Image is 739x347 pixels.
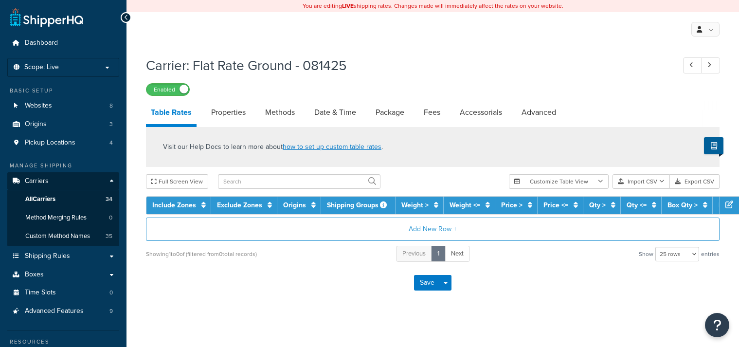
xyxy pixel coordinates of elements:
[7,34,119,52] a: Dashboard
[445,246,470,262] a: Next
[7,97,119,115] li: Websites
[146,101,197,127] a: Table Rates
[7,266,119,284] a: Boxes
[7,172,119,246] li: Carriers
[402,249,426,258] span: Previous
[342,1,354,10] b: LIVE
[7,247,119,265] a: Shipping Rules
[7,227,119,245] a: Custom Method Names35
[146,247,257,261] div: Showing 1 to 0 of (filtered from 0 total records)
[7,162,119,170] div: Manage Shipping
[25,214,87,222] span: Method Merging Rules
[7,115,119,133] li: Origins
[450,200,480,210] a: Weight <=
[309,101,361,124] a: Date & Time
[24,63,59,72] span: Scope: Live
[667,200,698,210] a: Box Qty >
[146,56,665,75] h1: Carrier: Flat Rate Ground - 081425
[451,249,464,258] span: Next
[401,200,429,210] a: Weight >
[7,227,119,245] li: Custom Method Names
[589,200,606,210] a: Qty >
[146,218,720,241] button: Add New Row +
[509,174,609,189] button: Customize Table View
[218,174,380,189] input: Search
[321,197,396,214] th: Shipping Groups
[396,246,432,262] a: Previous
[146,84,189,95] label: Enabled
[517,101,561,124] a: Advanced
[683,57,702,73] a: Previous Record
[371,101,409,124] a: Package
[146,174,208,189] button: Full Screen View
[419,101,445,124] a: Fees
[109,139,113,147] span: 4
[7,172,119,190] a: Carriers
[163,142,383,152] p: Visit our Help Docs to learn more about .
[25,271,44,279] span: Boxes
[7,302,119,320] li: Advanced Features
[701,57,720,73] a: Next Record
[7,209,119,227] a: Method Merging Rules0
[704,137,723,154] button: Show Help Docs
[7,209,119,227] li: Method Merging Rules
[25,232,90,240] span: Custom Method Names
[431,246,446,262] a: 1
[7,284,119,302] a: Time Slots0
[501,200,523,210] a: Price >
[25,139,75,147] span: Pickup Locations
[25,195,55,203] span: All Carriers
[260,101,300,124] a: Methods
[7,134,119,152] li: Pickup Locations
[25,252,70,260] span: Shipping Rules
[670,174,720,189] button: Export CSV
[7,115,119,133] a: Origins3
[7,134,119,152] a: Pickup Locations4
[7,338,119,346] div: Resources
[109,289,113,297] span: 0
[25,39,58,47] span: Dashboard
[109,102,113,110] span: 8
[414,275,440,291] button: Save
[217,200,262,210] a: Exclude Zones
[25,289,56,297] span: Time Slots
[705,313,729,337] button: Open Resource Center
[283,142,381,152] a: how to set up custom table rates
[109,214,112,222] span: 0
[106,232,112,240] span: 35
[25,102,52,110] span: Websites
[701,247,720,261] span: entries
[7,190,119,208] a: AllCarriers34
[152,200,196,210] a: Include Zones
[7,97,119,115] a: Websites8
[627,200,647,210] a: Qty <=
[109,307,113,315] span: 9
[543,200,568,210] a: Price <=
[206,101,251,124] a: Properties
[25,120,47,128] span: Origins
[455,101,507,124] a: Accessorials
[7,302,119,320] a: Advanced Features9
[25,307,84,315] span: Advanced Features
[639,247,653,261] span: Show
[109,120,113,128] span: 3
[7,284,119,302] li: Time Slots
[613,174,670,189] button: Import CSV
[106,195,112,203] span: 34
[283,200,306,210] a: Origins
[7,87,119,95] div: Basic Setup
[25,177,49,185] span: Carriers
